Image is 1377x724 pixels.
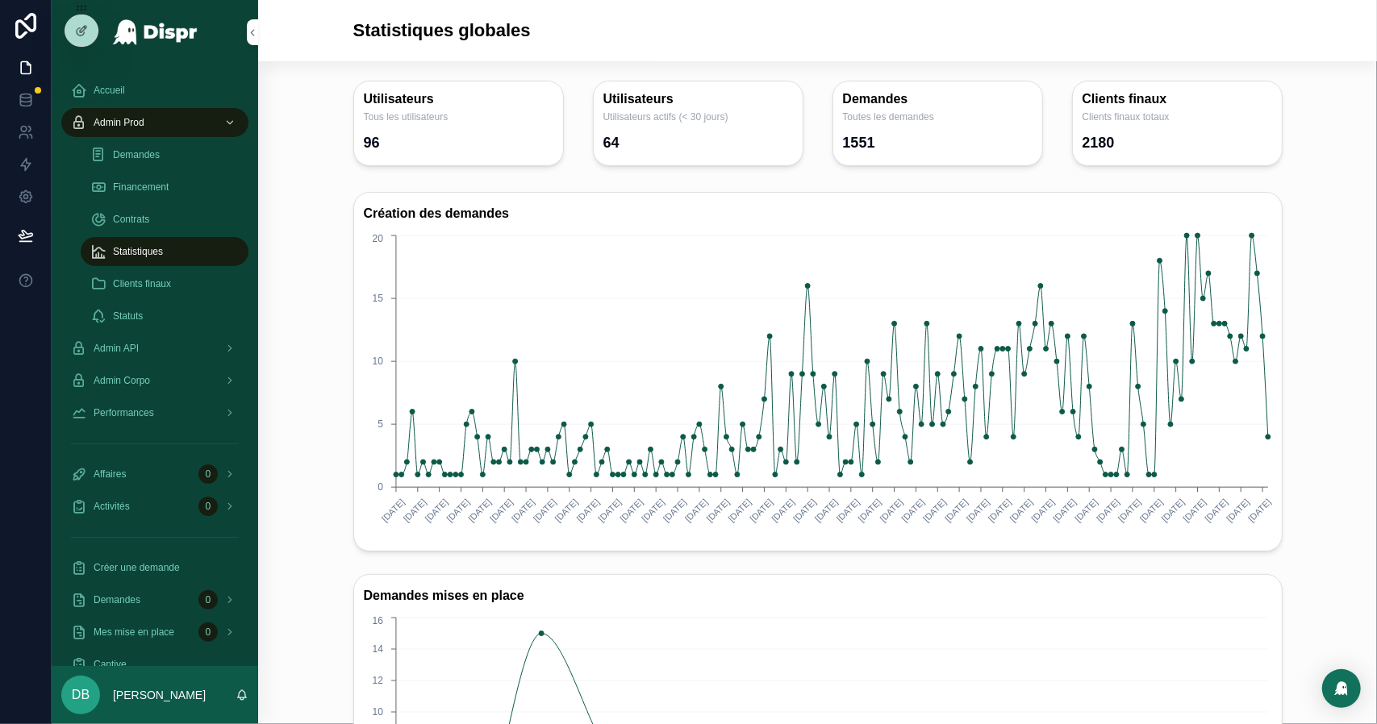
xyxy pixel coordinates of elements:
text: [DATE] [834,497,861,523]
span: DB [72,685,90,705]
tspan: 0 [378,482,383,493]
text: [DATE] [1225,497,1251,523]
span: Performances [94,406,154,419]
text: [DATE] [1029,497,1056,523]
tspan: 14 [372,643,383,655]
text: [DATE] [444,497,471,523]
a: Admin Corpo [61,366,248,395]
text: [DATE] [423,497,449,523]
span: Captive [94,658,127,671]
text: [DATE] [791,497,818,523]
tspan: 16 [372,615,383,626]
text: [DATE] [921,497,948,523]
a: Demandes [81,140,248,169]
tspan: 15 [372,293,383,304]
text: [DATE] [899,497,926,523]
span: Accueil [94,84,125,97]
img: App logo [112,19,198,45]
text: [DATE] [488,497,515,523]
a: Accueil [61,76,248,105]
a: Admin Prod [61,108,248,137]
text: [DATE] [1203,497,1229,523]
text: [DATE] [704,497,731,523]
h3: Utilisateurs [603,91,793,107]
span: Admin Prod [94,116,144,129]
h3: Demandes [843,91,1033,107]
div: 1551 [843,130,875,156]
div: 0 [198,590,218,610]
text: [DATE] [748,497,774,523]
a: Clients finaux [81,269,248,298]
text: [DATE] [553,497,579,523]
div: scrollable content [52,64,258,666]
text: [DATE] [1051,497,1078,523]
div: 96 [364,130,380,156]
text: [DATE] [596,497,623,523]
a: Statuts [81,302,248,331]
tspan: 5 [378,418,383,430]
text: [DATE] [1095,497,1121,523]
div: 0 [198,622,218,642]
text: [DATE] [574,497,601,523]
span: Tous les utilisateurs [364,110,553,123]
a: Captive [61,650,248,679]
text: [DATE] [943,497,970,523]
span: Demandes [113,148,160,161]
a: Demandes0 [61,585,248,614]
span: Statuts [113,310,143,322]
text: [DATE] [1116,497,1142,523]
div: 0 [198,464,218,484]
text: [DATE] [986,497,1012,523]
a: Créer une demande [61,553,248,582]
text: [DATE] [878,497,904,523]
a: Contrats [81,205,248,234]
span: Statistiques [113,245,163,258]
h3: Clients finaux [1083,91,1272,107]
h1: Statistiques globales [353,19,531,42]
div: 2180 [1083,130,1115,156]
text: [DATE] [531,497,557,523]
text: [DATE] [1008,497,1034,523]
a: Mes mise en place0 [61,618,248,647]
a: Admin API [61,334,248,363]
a: Financement [81,173,248,202]
span: Admin Corpo [94,374,150,387]
span: Admin API [94,342,139,355]
text: [DATE] [379,497,406,523]
text: [DATE] [812,497,839,523]
span: Financement [113,181,169,193]
text: [DATE] [618,497,645,523]
text: [DATE] [856,497,883,523]
span: Toutes les demandes [843,110,1033,123]
span: Activités [94,500,130,513]
text: [DATE] [466,497,493,523]
h3: Utilisateurs [364,91,553,107]
span: Créer une demande [94,561,180,574]
text: [DATE] [770,497,796,523]
div: chart [364,231,1272,541]
text: [DATE] [509,497,536,523]
span: Clients finaux totaux [1083,110,1272,123]
span: Affaires [94,468,126,481]
div: 0 [198,497,218,516]
text: [DATE] [401,497,428,523]
a: Performances [61,398,248,427]
text: [DATE] [682,497,709,523]
tspan: 12 [372,675,383,686]
p: [PERSON_NAME] [113,687,206,703]
tspan: 20 [372,233,383,244]
span: Clients finaux [113,277,171,290]
span: Mes mise en place [94,626,174,639]
h3: Demandes mises en place [364,585,1272,607]
span: Demandes [94,593,140,606]
text: [DATE] [640,497,666,523]
tspan: 10 [372,356,383,367]
a: Affaires0 [61,460,248,489]
text: [DATE] [964,497,991,523]
text: [DATE] [1181,497,1208,523]
text: [DATE] [1159,497,1186,523]
text: [DATE] [1137,497,1164,523]
text: [DATE] [1073,497,1100,523]
span: Utilisateurs actifs (< 30 jours) [603,110,793,123]
text: [DATE] [726,497,753,523]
